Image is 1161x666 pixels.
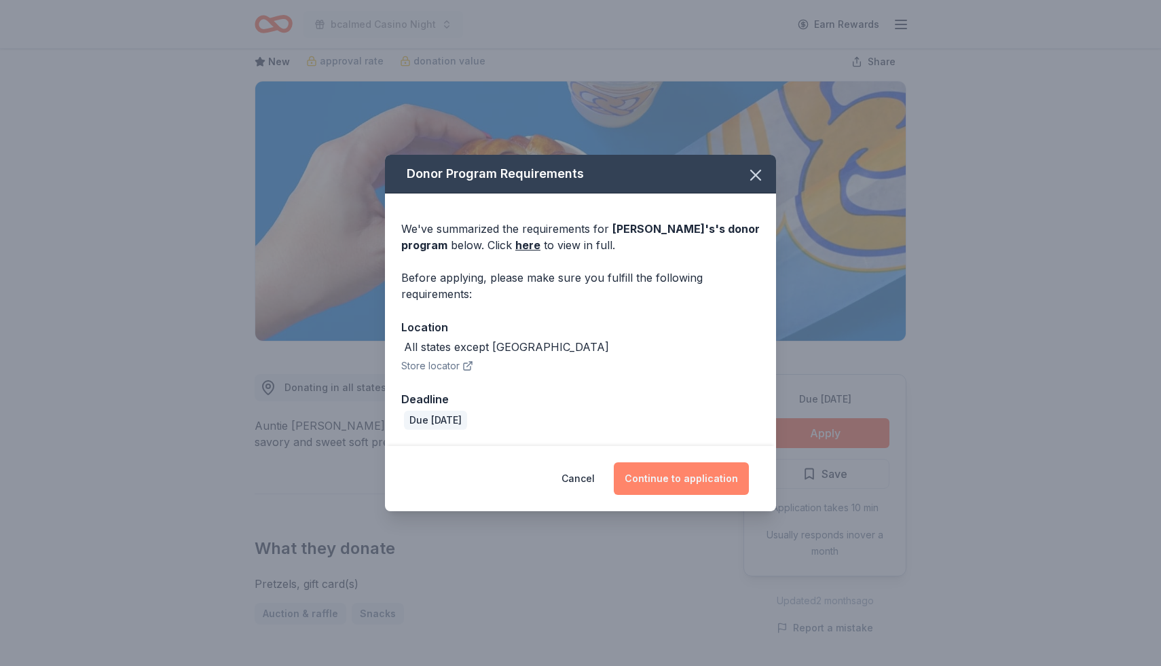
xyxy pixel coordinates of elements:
[404,411,467,430] div: Due [DATE]
[561,462,595,495] button: Cancel
[401,318,760,336] div: Location
[401,270,760,302] div: Before applying, please make sure you fulfill the following requirements:
[401,390,760,408] div: Deadline
[404,339,609,355] div: All states except [GEOGRAPHIC_DATA]
[401,358,473,374] button: Store locator
[385,155,776,193] div: Donor Program Requirements
[515,237,540,253] a: here
[401,221,760,253] div: We've summarized the requirements for below. Click to view in full.
[614,462,749,495] button: Continue to application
